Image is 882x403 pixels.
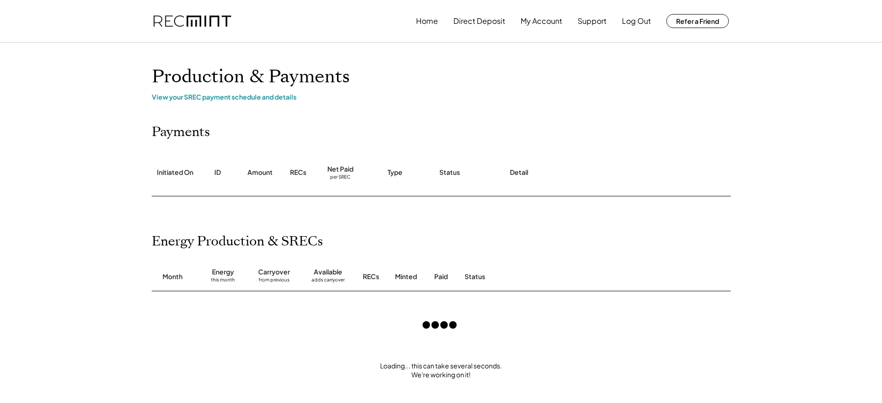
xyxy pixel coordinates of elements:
[290,168,306,177] div: RECs
[465,272,623,281] div: Status
[212,267,234,277] div: Energy
[439,168,460,177] div: Status
[311,277,345,286] div: adds carryover
[578,12,607,30] button: Support
[152,234,323,250] h2: Energy Production & SRECs
[363,272,379,281] div: RECs
[152,66,731,88] h1: Production & Payments
[258,267,290,277] div: Carryover
[214,168,221,177] div: ID
[247,168,273,177] div: Amount
[314,267,342,277] div: Available
[152,93,731,101] div: View your SREC payment schedule and details
[434,272,448,281] div: Paid
[152,124,210,140] h2: Payments
[327,165,353,174] div: Net Paid
[388,168,402,177] div: Type
[453,12,505,30] button: Direct Deposit
[259,277,289,286] div: from previous
[211,277,235,286] div: this month
[622,12,651,30] button: Log Out
[162,272,183,281] div: Month
[416,12,438,30] button: Home
[157,168,193,177] div: Initiated On
[395,272,417,281] div: Minted
[142,361,740,380] div: Loading... this can take several seconds. We're working on it!
[521,12,562,30] button: My Account
[330,174,351,181] div: per SREC
[154,15,231,27] img: recmint-logotype%403x.png
[666,14,729,28] button: Refer a Friend
[510,168,528,177] div: Detail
